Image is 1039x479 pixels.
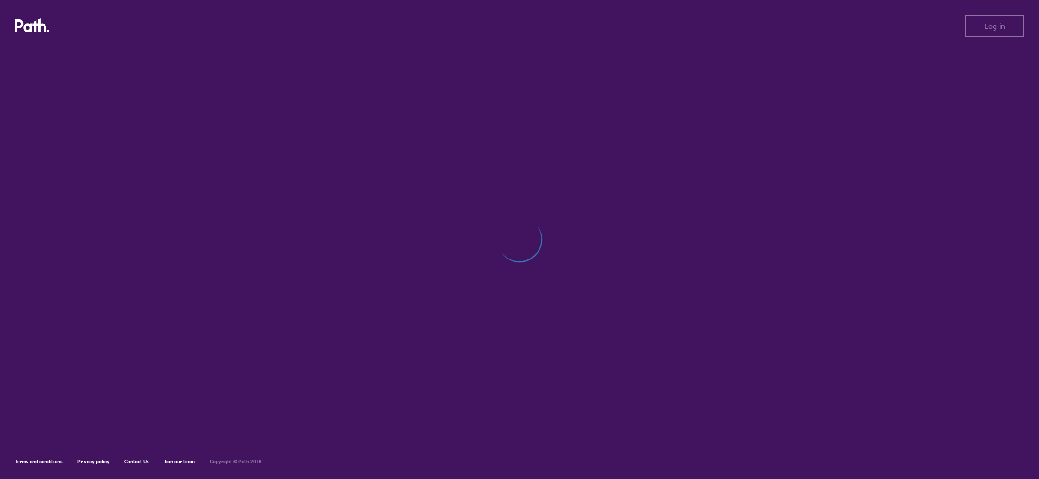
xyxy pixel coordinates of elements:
[164,459,195,465] a: Join our team
[965,15,1024,37] button: Log in
[77,459,109,465] a: Privacy policy
[210,459,262,465] h6: Copyright © Path 2018
[124,459,149,465] a: Contact Us
[984,22,1005,30] span: Log in
[15,459,63,465] a: Terms and conditions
